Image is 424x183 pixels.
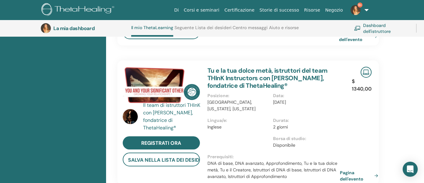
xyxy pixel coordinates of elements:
[143,102,200,116] font: Il team di istruttori THInK con [PERSON_NAME],
[260,8,299,13] font: Storie di successo
[363,23,391,34] font: Dashboard dell'istruttore
[41,23,51,33] img: default.jpg
[273,118,288,123] font: Durata
[273,124,288,130] font: 2 giorni
[269,25,299,35] a: Aiuto e risorse
[273,142,295,148] font: Disponibile
[53,25,94,32] font: La mia dashboard
[184,8,219,13] font: Corsi e seminari
[233,25,268,35] a: Centro messaggi
[181,4,222,16] a: Corsi e seminari
[143,117,176,131] font: fondatrice di ThetaHealing®
[207,118,226,123] font: Lingua/e
[233,154,234,159] font: :
[172,4,181,16] a: Di
[207,124,222,130] font: Inglese
[305,136,306,141] font: :
[283,93,284,98] font: :
[143,102,201,132] a: Il team di istruttori THInK con [PERSON_NAME], fondatrice di ThetaHealing®
[351,5,361,15] img: default.jpg
[228,93,229,98] font: :
[207,93,228,98] font: Posizione
[302,4,323,16] a: Risorse
[226,118,227,123] font: :
[354,21,409,35] a: Dashboard dell'istruttore
[304,8,320,13] font: Risorse
[123,153,200,166] button: salva nella lista dei desideri
[131,25,173,37] a: Il mio ThetaLearning
[207,160,337,179] font: DNA di base, DNA avanzato, Approfondimento, Tu e la tua dolce metà, Tu e il Creatore, Istruttori ...
[174,25,194,35] a: Seguente
[361,67,372,78] img: Seminario online dal vivo
[257,4,302,16] a: Storie di successo
[403,162,418,177] div: Apri Intercom Messenger
[141,140,181,146] font: registrati ora
[131,25,173,30] font: Il mio ThetaLearning
[273,93,283,98] font: Data
[233,25,268,30] font: Centro messaggi
[340,170,363,182] font: Pagina dell'evento
[174,8,179,13] font: Di
[128,157,207,163] font: salva nella lista dei desideri
[323,4,345,16] a: Negozio
[269,25,299,30] font: Aiuto e risorse
[123,67,200,103] img: Tu e il tuo partner istruttori
[207,66,328,90] a: Tu e la tua dolce metà, istruttori del team THInK Instructors con [PERSON_NAME], fondatrice di Th...
[354,26,361,31] img: chalkboard-teacher.svg
[123,136,200,149] a: registrati ora
[207,154,233,159] font: Prerequisiti
[325,8,343,13] font: Negozio
[273,136,305,141] font: Borsa di studio
[273,99,286,105] font: [DATE]
[195,25,232,30] font: Lista dei desideri
[174,25,194,30] font: Seguente
[224,8,255,13] font: Certificazione
[123,109,138,124] img: default.jpg
[358,3,362,7] font: 9+
[352,78,372,92] font: $ 1340,00
[207,12,335,37] font: DNA di base, DNA avanzato, Approfondimento, Malattia e disturbo, Tu e il Creatore, Anatomia intui...
[41,3,116,17] img: logo.png
[195,25,232,35] a: Lista dei desideri
[340,170,381,182] a: Pagina dell'evento
[207,99,255,112] font: [GEOGRAPHIC_DATA], [US_STATE], [US_STATE]
[222,4,257,16] a: Certificazione
[288,118,289,123] font: :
